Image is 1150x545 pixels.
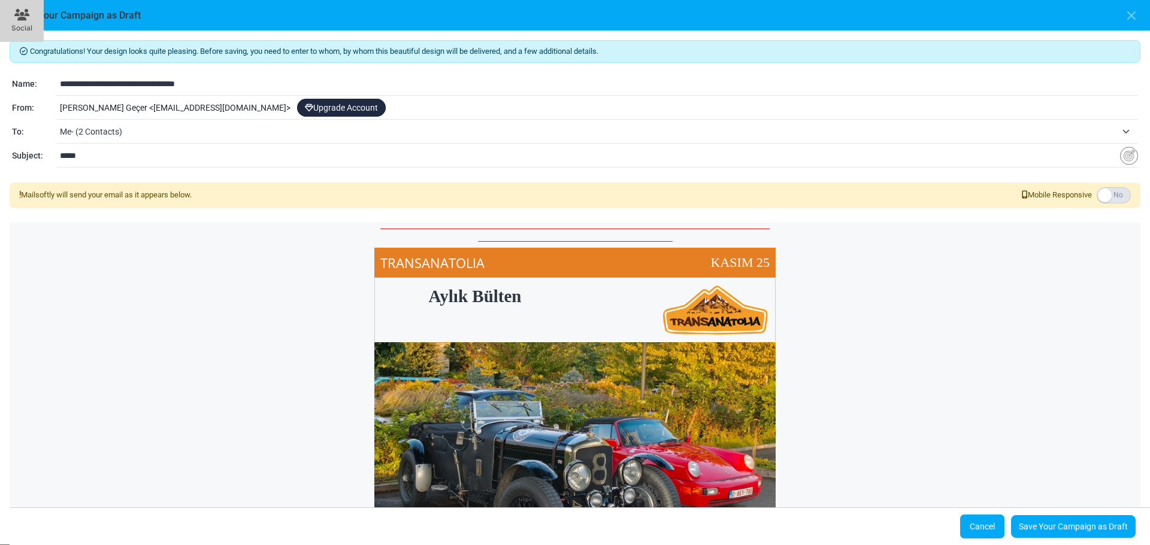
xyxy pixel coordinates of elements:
div: Congratulations! Your design looks quite pleasing. Before saving, you need to enter to whom, by w... [10,40,1140,63]
div: To: [12,126,57,138]
div: Mailsoftly will send your email as it appears below. [19,189,192,201]
strong: Aylık Bülten [429,287,522,306]
span: TRANSANATOLIA [380,254,485,272]
h6: Save Your Campaign as Draft [14,10,141,21]
div: Subject: [12,150,57,162]
div: Social [11,23,32,34]
span: Me- (2 Contacts) [60,121,1138,142]
span: KASIM 25 [711,255,770,270]
img: Insert Variable [1120,147,1138,165]
div: Name: [12,78,57,90]
span: Mobile Responsive [1022,189,1092,201]
a: Save Your Campaign as Draft [1011,515,1136,538]
div: [PERSON_NAME] Geçer < [EMAIL_ADDRESS][DOMAIN_NAME] > [57,97,1138,120]
table: divider [478,241,673,242]
div: From: [12,102,57,114]
span: Me- (2 Contacts) [60,124,1116,139]
a: Upgrade Account [297,99,386,117]
button: Cancel [960,514,1005,539]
